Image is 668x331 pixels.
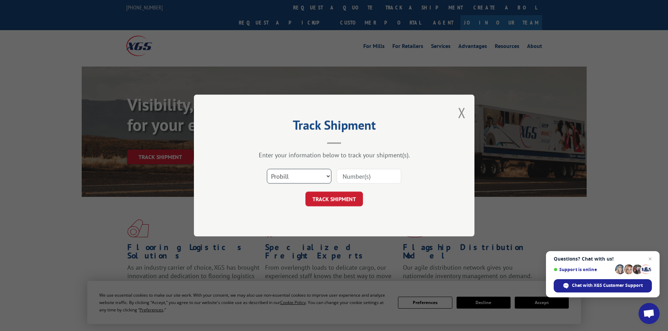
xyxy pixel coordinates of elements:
[229,151,439,159] div: Enter your information below to track your shipment(s).
[646,255,654,263] span: Close chat
[554,267,613,272] span: Support is online
[458,103,466,122] button: Close modal
[554,256,652,262] span: Questions? Chat with us!
[639,303,660,324] div: Open chat
[554,279,652,292] div: Chat with XGS Customer Support
[229,120,439,133] h2: Track Shipment
[337,169,401,184] input: Number(s)
[572,282,643,289] span: Chat with XGS Customer Support
[305,192,363,206] button: TRACK SHIPMENT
